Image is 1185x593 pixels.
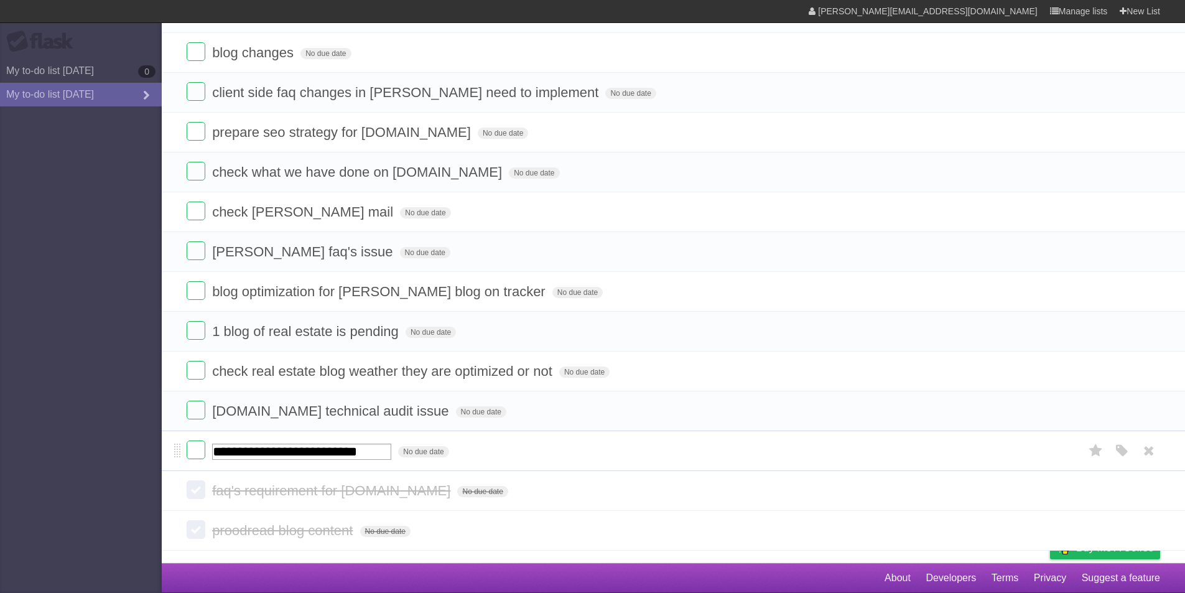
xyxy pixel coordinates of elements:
[187,42,205,61] label: Done
[187,401,205,419] label: Done
[212,124,474,140] span: prepare seo strategy for [DOMAIN_NAME]
[187,162,205,180] label: Done
[992,566,1019,590] a: Terms
[457,486,508,497] span: No due date
[605,88,656,99] span: No due date
[360,526,411,537] span: No due date
[187,361,205,380] label: Done
[187,480,205,499] label: Done
[1034,566,1066,590] a: Privacy
[398,446,448,457] span: No due date
[552,287,603,298] span: No due date
[212,164,505,180] span: check what we have done on [DOMAIN_NAME]
[212,324,402,339] span: 1 blog of real estate is pending
[300,48,351,59] span: No due date
[400,207,450,218] span: No due date
[1084,441,1108,461] label: Star task
[212,403,452,419] span: [DOMAIN_NAME] technical audit issue
[1082,566,1160,590] a: Suggest a feature
[559,367,610,378] span: No due date
[212,204,396,220] span: check [PERSON_NAME] mail
[187,82,205,101] label: Done
[400,247,450,258] span: No due date
[212,363,555,379] span: check real estate blog weather they are optimized or not
[187,321,205,340] label: Done
[187,122,205,141] label: Done
[509,167,559,179] span: No due date
[212,85,602,100] span: client side faq changes in [PERSON_NAME] need to implement
[478,128,528,139] span: No due date
[187,281,205,300] label: Done
[406,327,456,338] span: No due date
[1076,537,1154,559] span: Buy me a coffee
[212,523,356,538] span: proodread blog content
[138,65,156,78] b: 0
[187,241,205,260] label: Done
[187,441,205,459] label: Done
[6,30,81,53] div: Flask
[212,244,396,259] span: [PERSON_NAME] faq's issue
[926,566,976,590] a: Developers
[187,202,205,220] label: Done
[885,566,911,590] a: About
[456,406,506,418] span: No due date
[212,45,297,60] span: blog changes
[212,284,549,299] span: blog optimization for [PERSON_NAME] blog on tracker
[212,483,453,498] span: faq's requirement for [DOMAIN_NAME]
[187,520,205,539] label: Done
